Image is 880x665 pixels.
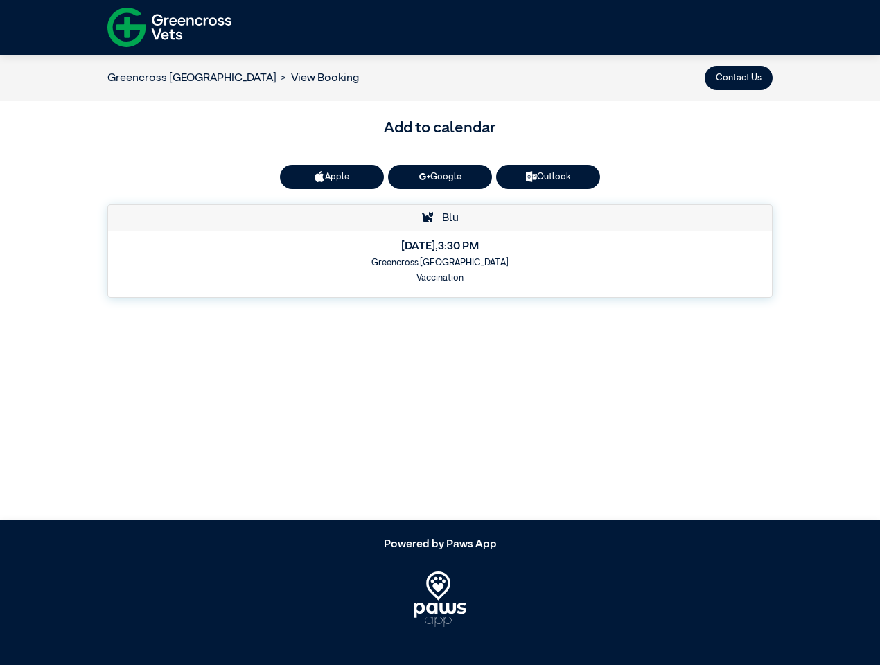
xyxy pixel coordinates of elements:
h5: [DATE] , 3:30 PM [117,240,763,254]
h5: Powered by Paws App [107,538,773,551]
nav: breadcrumb [107,70,359,87]
a: Greencross [GEOGRAPHIC_DATA] [107,73,276,84]
img: f-logo [107,3,231,51]
li: View Booking [276,70,359,87]
button: Contact Us [705,66,773,90]
a: Google [388,165,492,189]
h6: Greencross [GEOGRAPHIC_DATA] [117,258,763,268]
h3: Add to calendar [107,117,773,141]
img: PawsApp [414,571,467,627]
a: Outlook [496,165,600,189]
span: Blu [435,213,459,224]
button: Apple [280,165,384,189]
h6: Vaccination [117,273,763,283]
